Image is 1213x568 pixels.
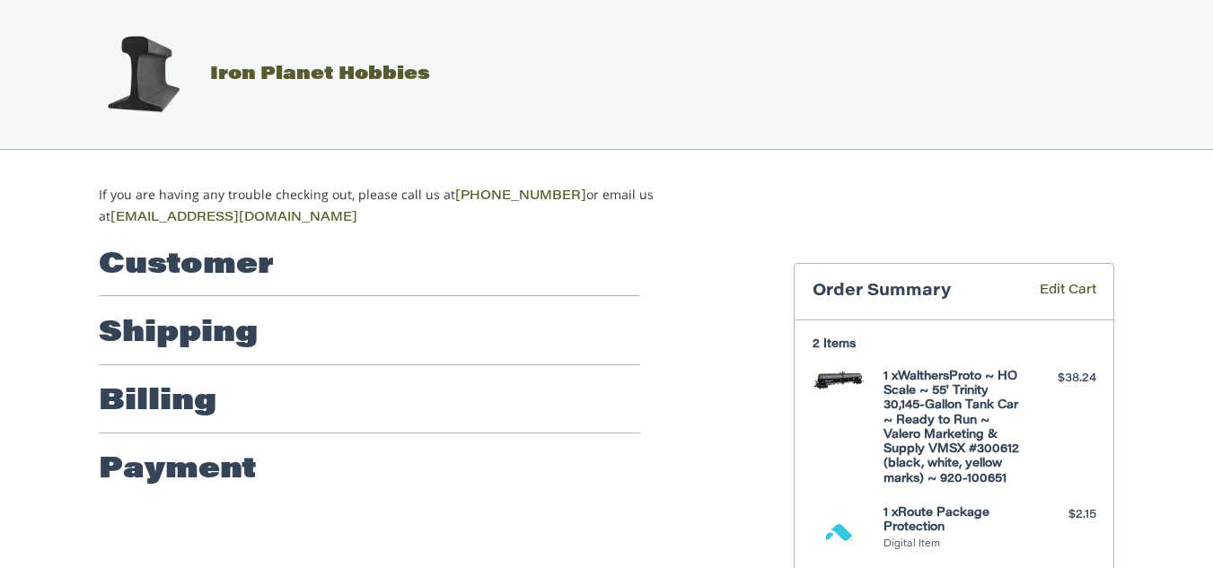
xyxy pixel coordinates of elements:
h2: Billing [99,384,216,420]
li: Digital Item [883,537,1021,553]
h3: Order Summary [813,282,1014,302]
div: $2.15 [1025,506,1096,524]
h3: 2 Items [813,337,1096,352]
a: Edit Cart [1014,282,1096,302]
p: If you are having any trouble checking out, please call us at or email us at [99,185,710,228]
h4: 1 x Route Package Protection [883,506,1021,536]
h2: Customer [99,248,274,284]
a: [PHONE_NUMBER] [455,190,586,203]
span: Iron Planet Hobbies [210,66,430,83]
h4: 1 x WalthersProto ~ HO Scale ~ 55' Trinity 30,145-Gallon Tank Car ~ Ready to Run ~ Valero Marketi... [883,370,1021,486]
h2: Payment [99,452,257,488]
a: Iron Planet Hobbies [80,66,430,83]
div: $38.24 [1025,370,1096,388]
h2: Shipping [99,316,258,352]
a: [EMAIL_ADDRESS][DOMAIN_NAME] [110,212,357,224]
img: Iron Planet Hobbies [98,30,188,119]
